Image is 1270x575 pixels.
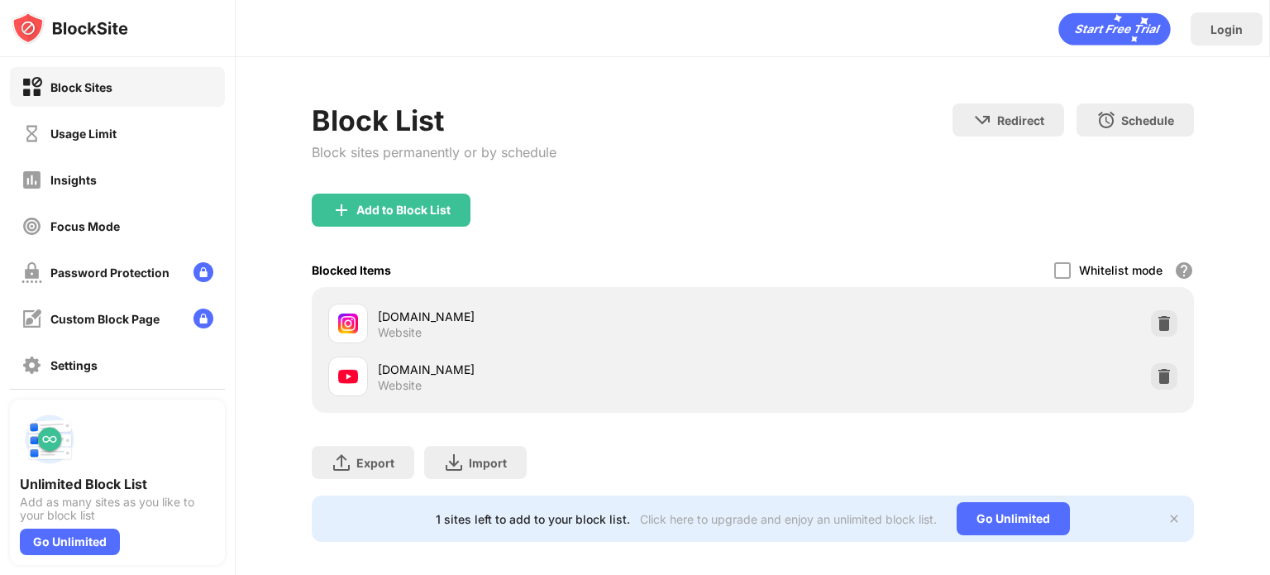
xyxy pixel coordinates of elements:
[378,308,752,325] div: [DOMAIN_NAME]
[640,512,937,526] div: Click here to upgrade and enjoy an unlimited block list.
[21,77,42,98] img: block-on.svg
[21,309,42,329] img: customize-block-page-off.svg
[378,361,752,378] div: [DOMAIN_NAME]
[21,355,42,376] img: settings-off.svg
[20,529,120,555] div: Go Unlimited
[378,325,422,340] div: Website
[50,219,120,233] div: Focus Mode
[1121,113,1174,127] div: Schedule
[50,358,98,372] div: Settings
[50,127,117,141] div: Usage Limit
[312,144,556,161] div: Block sites permanently or by schedule
[20,496,215,522] div: Add as many sites as you like to your block list
[50,266,169,280] div: Password Protection
[21,216,42,237] img: focus-off.svg
[50,173,97,187] div: Insights
[1079,263,1163,277] div: Whitelist mode
[957,502,1070,535] div: Go Unlimited
[1210,22,1243,36] div: Login
[20,410,79,469] img: push-block-list.svg
[356,204,451,217] div: Add to Block List
[312,263,391,277] div: Blocked Items
[1058,12,1171,46] div: animation
[21,170,42,190] img: insights-off.svg
[356,456,394,470] div: Export
[338,367,358,386] img: favicons
[338,314,358,333] img: favicons
[469,456,507,470] div: Import
[193,309,213,328] img: lock-menu.svg
[1167,512,1181,525] img: x-button.svg
[50,312,160,326] div: Custom Block Page
[20,476,215,492] div: Unlimited Block List
[378,378,422,393] div: Website
[436,512,630,526] div: 1 sites left to add to your block list.
[21,123,42,144] img: time-usage-off.svg
[12,12,128,45] img: logo-blocksite.svg
[50,80,112,94] div: Block Sites
[312,103,556,137] div: Block List
[193,262,213,282] img: lock-menu.svg
[21,262,42,283] img: password-protection-off.svg
[997,113,1044,127] div: Redirect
